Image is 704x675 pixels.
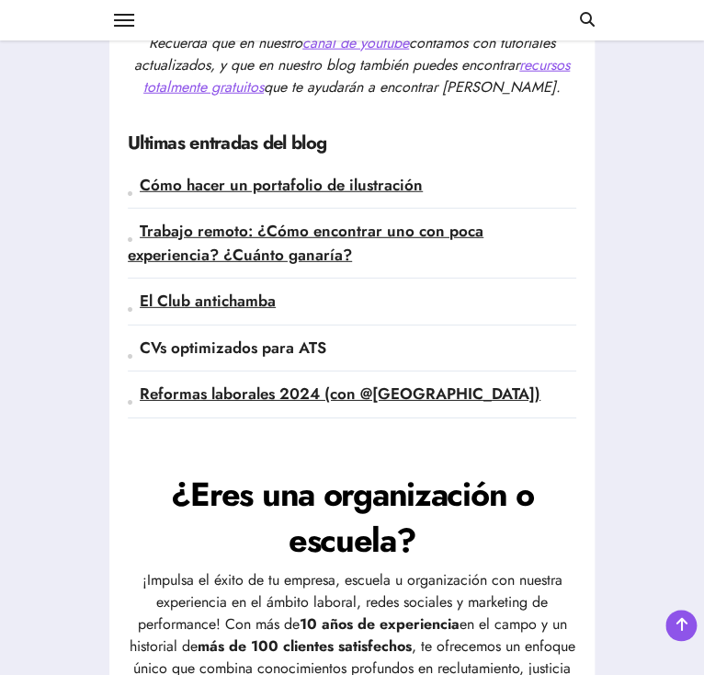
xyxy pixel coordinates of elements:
[128,131,576,156] h2: Ultimas entradas del blog
[140,174,423,196] a: Cómo hacer un portafolio de ilustración
[300,613,460,635] strong: 10 años de experiencia
[302,32,409,53] a: canal de youtube
[128,471,576,564] h2: ¿Eres una organización o escuela?
[140,337,326,359] a: CVs optimizados para ATS
[134,32,570,97] em: Recuerda que en nuestro contamos con tutoriales actualizados, y que en nuestro blog también puede...
[140,290,276,312] a: El Club antichamba
[198,635,412,657] strong: más de 100 clientes satisfechos
[128,220,483,266] a: Trabajo remoto: ¿Cómo encontrar uno con poca experiencia? ¿Cuánto ganaría?
[143,54,570,97] a: recursos totalmente gratuitos
[140,383,540,405] a: Reformas laborales 2024 (con @[GEOGRAPHIC_DATA])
